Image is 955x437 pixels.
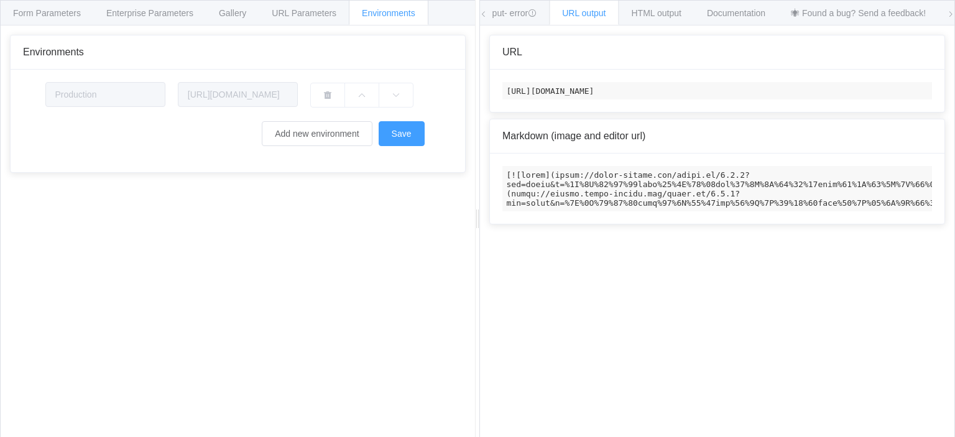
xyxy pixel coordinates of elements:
span: Enterprise Parameters [106,8,193,18]
span: URL output [562,8,606,18]
button: Save [379,121,425,146]
span: HTML output [632,8,681,18]
span: Environments [362,8,415,18]
span: Documentation [707,8,765,18]
span: - error [504,8,537,18]
span: Gallery [219,8,246,18]
code: [URL][DOMAIN_NAME] [502,82,932,99]
span: URL [502,47,522,57]
code: [![lorem](ipsum://dolor-sitame.con/adipi.el/6.2.2?sed=doeiu&t=%1I%8U%82%97%99labo%25%4E%78%08dol%... [502,166,932,211]
span: Image output [453,8,537,18]
span: 🕷 Found a bug? Send a feedback! [791,8,926,18]
span: Form Parameters [13,8,81,18]
span: Markdown (image and editor url) [502,131,645,141]
span: URL Parameters [272,8,336,18]
span: Environments [23,47,84,57]
button: Add new environment [262,121,372,146]
span: Save [392,129,412,139]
